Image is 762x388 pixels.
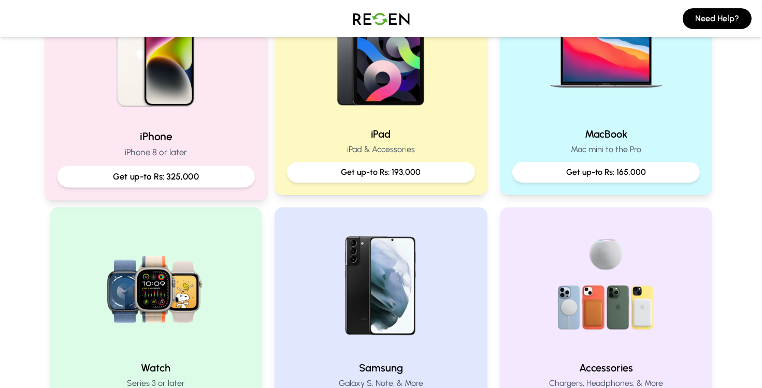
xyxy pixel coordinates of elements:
p: Get up-to Rs: 193,000 [295,166,467,178]
p: iPhone 8 or later [57,146,254,159]
p: Get up-to Rs: 165,000 [521,166,692,178]
img: Accessories [540,220,672,352]
img: Watch [90,220,222,352]
h2: Accessories [512,361,700,375]
button: Need Help? [683,8,752,29]
h2: MacBook [512,127,700,141]
h2: Samsung [287,361,475,375]
img: Logo [345,4,418,33]
p: iPad & Accessories [287,143,475,156]
img: Samsung [314,220,447,352]
h2: iPhone [57,129,254,144]
h2: Watch [62,361,250,375]
h2: iPad [287,127,475,141]
p: Mac mini to the Pro [512,143,700,156]
p: Get up-to Rs: 325,000 [66,170,246,183]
